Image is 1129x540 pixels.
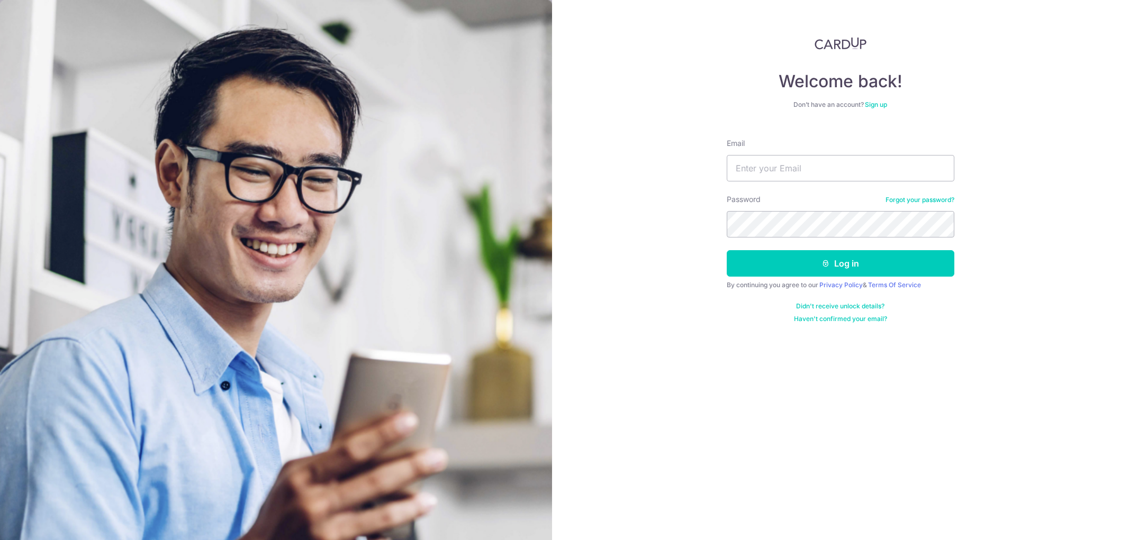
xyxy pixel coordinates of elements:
div: By continuing you agree to our & [727,281,954,289]
a: Forgot your password? [886,196,954,204]
a: Sign up [865,100,887,108]
a: Terms Of Service [868,281,921,289]
label: Password [727,194,761,205]
button: Log in [727,250,954,277]
a: Haven't confirmed your email? [794,315,887,323]
h4: Welcome back! [727,71,954,92]
a: Privacy Policy [819,281,863,289]
div: Don’t have an account? [727,100,954,109]
a: Didn't receive unlock details? [796,302,884,310]
input: Enter your Email [727,155,954,181]
label: Email [727,138,745,149]
img: CardUp Logo [815,37,866,50]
